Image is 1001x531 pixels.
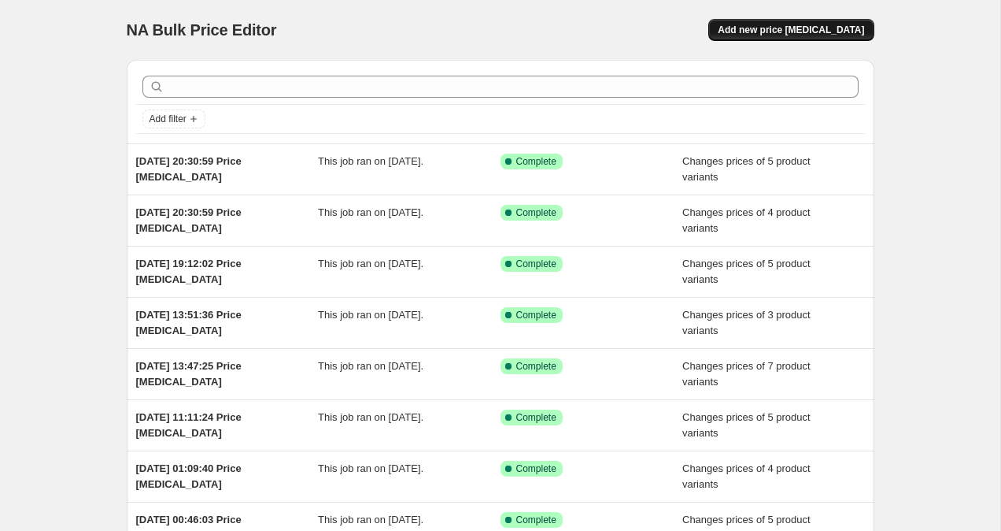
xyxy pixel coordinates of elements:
[318,514,423,525] span: This job ran on [DATE].
[136,155,242,183] span: [DATE] 20:30:59 Price [MEDICAL_DATA]
[516,411,556,424] span: Complete
[318,258,423,269] span: This job ran on [DATE].
[136,258,242,285] span: [DATE] 19:12:02 Price [MEDICAL_DATA]
[318,411,423,423] span: This job ran on [DATE].
[516,462,556,475] span: Complete
[318,462,423,474] span: This job ran on [DATE].
[516,258,556,270] span: Complete
[516,155,556,168] span: Complete
[682,360,811,388] span: Changes prices of 7 product variants
[708,19,874,41] button: Add new price [MEDICAL_DATA]
[682,155,811,183] span: Changes prices of 5 product variants
[150,113,187,125] span: Add filter
[682,462,811,490] span: Changes prices of 4 product variants
[136,462,242,490] span: [DATE] 01:09:40 Price [MEDICAL_DATA]
[718,24,864,36] span: Add new price [MEDICAL_DATA]
[682,206,811,234] span: Changes prices of 4 product variants
[516,514,556,526] span: Complete
[682,258,811,285] span: Changes prices of 5 product variants
[136,206,242,234] span: [DATE] 20:30:59 Price [MEDICAL_DATA]
[136,360,242,388] span: [DATE] 13:47:25 Price [MEDICAL_DATA]
[516,309,556,321] span: Complete
[127,21,277,39] span: NA Bulk Price Editor
[318,155,423,167] span: This job ran on [DATE].
[318,206,423,218] span: This job ran on [DATE].
[318,360,423,372] span: This job ran on [DATE].
[318,309,423,321] span: This job ran on [DATE].
[516,206,556,219] span: Complete
[136,411,242,439] span: [DATE] 11:11:24 Price [MEDICAL_DATA]
[682,309,811,336] span: Changes prices of 3 product variants
[682,411,811,439] span: Changes prices of 5 product variants
[142,110,205,128] button: Add filter
[136,309,242,336] span: [DATE] 13:51:36 Price [MEDICAL_DATA]
[516,360,556,373] span: Complete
